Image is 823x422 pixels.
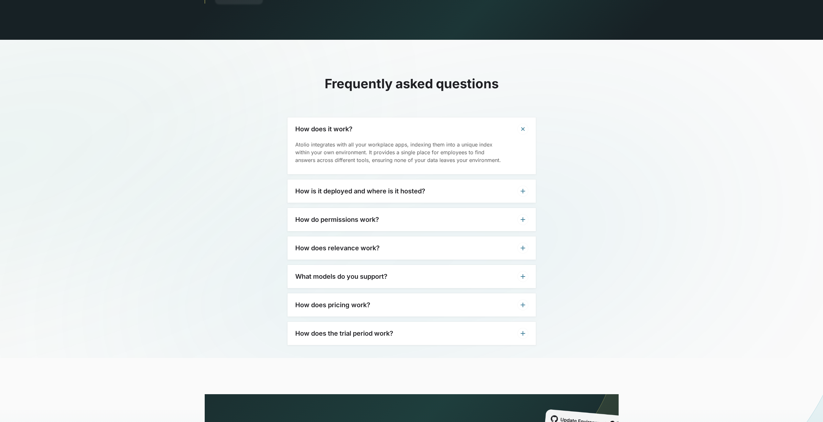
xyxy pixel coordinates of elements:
h3: How does pricing work? [295,301,370,309]
h3: What models do you support? [295,273,387,280]
p: Atolio integrates with all your workplace apps, indexing them into a unique index within your own... [295,141,528,164]
h3: How does the trial period work? [295,330,393,337]
h3: How does relevance work? [295,244,380,252]
h3: How do permissions work? [295,216,379,223]
h2: Frequently asked questions [287,76,536,92]
iframe: Chat Widget [791,391,823,422]
h3: How is it deployed and where is it hosted? [295,187,425,195]
h3: How does it work? [295,125,352,133]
